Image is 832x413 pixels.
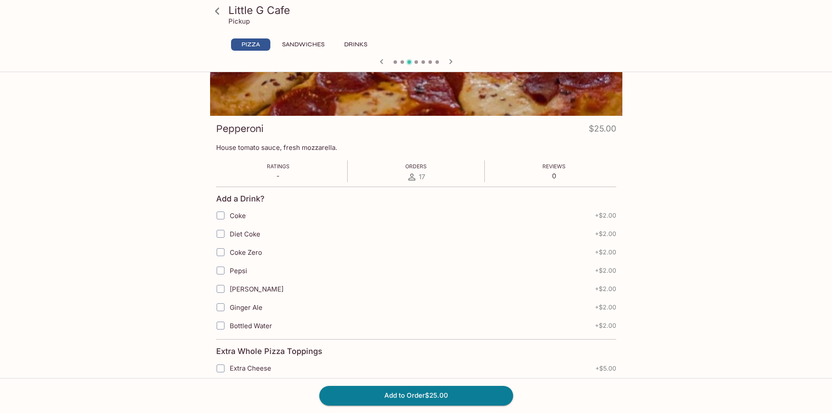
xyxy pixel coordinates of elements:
span: Ginger Ale [230,303,262,312]
h4: Extra Whole Pizza Toppings [216,347,322,356]
span: + $2.00 [595,304,616,311]
h3: Pepperoni [216,122,263,135]
h4: $25.00 [589,122,616,139]
span: Pepsi [230,267,247,275]
span: + $5.00 [595,365,616,372]
p: 0 [542,172,566,180]
span: Orders [405,163,427,170]
span: [PERSON_NAME] [230,285,283,293]
span: Ratings [267,163,290,170]
span: Coke Zero [230,248,262,257]
h4: Add a Drink? [216,194,265,204]
button: Sandwiches [277,38,329,51]
span: + $2.00 [595,249,616,256]
p: Pickup [228,17,250,25]
h3: Little G Cafe [228,3,619,17]
p: - [267,172,290,180]
span: + $2.00 [595,230,616,237]
span: 17 [419,173,425,181]
span: Reviews [542,163,566,170]
button: Add to Order$25.00 [319,386,513,405]
button: Pizza [231,38,270,51]
span: + $2.00 [595,285,616,292]
span: Coke [230,212,246,220]
button: Drinks [336,38,376,51]
span: Bottled Water [230,322,272,330]
span: + $2.00 [595,212,616,219]
span: Extra Cheese [230,364,271,372]
span: + $2.00 [595,267,616,274]
p: House tomato sauce, fresh mozzarella. [216,143,616,152]
span: + $2.00 [595,322,616,329]
span: Diet Coke [230,230,260,238]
